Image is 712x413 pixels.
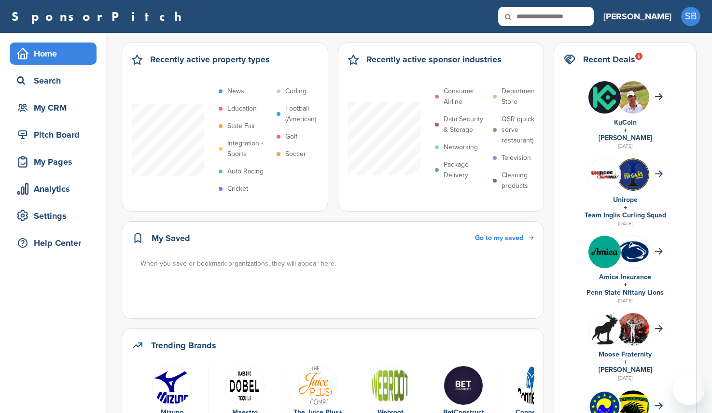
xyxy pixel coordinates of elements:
[444,114,488,135] p: Data Security & Storage
[14,45,97,62] div: Home
[603,6,671,27] a: [PERSON_NAME]
[599,350,652,358] a: Moose Fraternity
[285,149,306,159] p: Soccer
[14,180,97,198] div: Analytics
[359,366,422,404] a: Webrootlogo 4c
[444,159,488,181] p: Package Delivery
[635,53,642,60] div: 8
[588,313,621,345] img: Hjwwegho 400x400
[14,126,97,143] div: Pitch Board
[432,366,495,404] a: Betconstruct
[140,258,535,269] div: When you save or bookmark organizations, they will appear here.
[564,219,686,228] div: [DATE]
[502,170,546,191] p: Cleaning products
[624,203,627,212] a: +
[225,366,265,405] img: 375px maestro dobel tequila logo
[502,114,546,146] p: QSR (quick serve restaurant)
[152,231,190,245] h2: My Saved
[502,86,546,107] p: Department Store
[444,366,483,405] img: Betconstruct
[617,241,649,263] img: 170px penn state nittany lions logo.svg
[624,281,627,289] a: +
[298,366,337,405] img: Juice plus
[140,366,203,404] a: Data
[227,121,255,131] p: State Fair
[213,366,276,404] a: 375px maestro dobel tequila logo
[624,358,627,366] a: +
[227,138,272,159] p: Integration - Sports
[617,158,649,191] img: Iga3kywp 400x400
[10,232,97,254] a: Help Center
[10,124,97,146] a: Pitch Board
[517,366,556,405] img: Cw
[14,207,97,225] div: Settings
[151,339,216,352] h2: Trending Brands
[152,366,192,405] img: Data
[371,366,410,405] img: Webrootlogo 4c
[673,374,704,405] iframe: Button to launch messaging window
[475,234,523,242] span: Go to my saved
[10,97,97,119] a: My CRM
[475,233,534,243] a: Go to my saved
[564,142,686,151] div: [DATE]
[681,7,700,26] span: SB
[14,153,97,171] div: My Pages
[286,366,349,404] a: Juice plus
[617,313,649,345] img: 3bs1dc4c 400x400
[285,131,297,142] p: Golf
[617,81,649,127] img: Open uri20141112 64162 1m4tozd?1415806781
[444,86,488,107] p: Consumer Airline
[502,153,531,163] p: Television
[14,72,97,89] div: Search
[150,53,270,66] h2: Recently active property types
[10,178,97,200] a: Analytics
[613,196,638,204] a: Unirope
[10,43,97,65] a: Home
[564,297,686,305] div: [DATE]
[586,288,664,297] a: Penn State Nittany Lions
[12,10,188,23] a: SponsorPitch
[588,158,621,191] img: 308633180 592082202703760 345377490651361792 n
[444,142,478,153] p: Networking
[14,99,97,116] div: My CRM
[227,86,244,97] p: News
[227,166,264,177] p: Auto Racing
[10,70,97,92] a: Search
[10,205,97,227] a: Settings
[14,234,97,252] div: Help Center
[585,211,666,219] a: Team Inglis Curling Squad
[624,126,627,134] a: +
[366,53,502,66] h2: Recently active sponsor industries
[614,118,637,127] a: KuCoin
[583,53,635,66] h2: Recent Deals
[588,236,621,268] img: Trgrqf8g 400x400
[10,151,97,173] a: My Pages
[599,134,652,142] a: [PERSON_NAME]
[588,81,621,114] img: jmj71fb 400x400
[285,103,330,125] p: Football (American)
[505,366,568,404] a: Cw
[599,366,652,374] a: [PERSON_NAME]
[285,86,307,97] p: Curling
[227,103,257,114] p: Education
[227,184,248,194] p: Cricket
[564,374,686,383] div: [DATE]
[599,273,651,281] a: Amica Insurance
[603,10,671,23] h3: [PERSON_NAME]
